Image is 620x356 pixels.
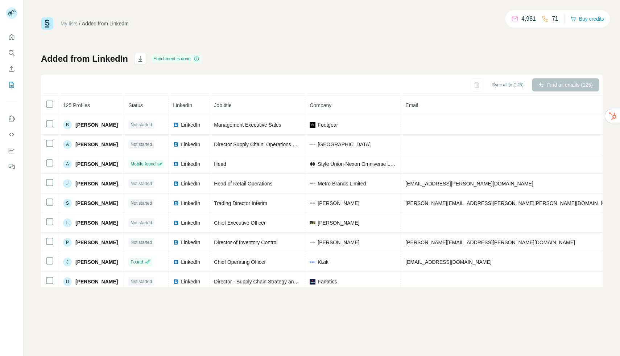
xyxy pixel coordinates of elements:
span: [PERSON_NAME][EMAIL_ADDRESS][PERSON_NAME][PERSON_NAME][DOMAIN_NAME] [405,200,617,206]
div: S [63,199,72,208]
span: Not started [131,278,152,285]
div: D [63,277,72,286]
p: 4,981 [521,15,536,23]
span: Sync all to (125) [492,82,524,88]
span: Company [310,102,331,108]
span: LinkedIn [181,219,200,226]
span: Footgear [318,121,338,128]
span: LinkedIn [181,121,200,128]
span: LinkedIn [181,200,200,207]
span: Head [214,161,226,167]
img: company-logo [310,240,315,245]
span: Mobile found [131,161,156,167]
span: Chief Operating Officer [214,259,266,265]
img: Surfe Logo [41,17,53,30]
span: Fanatics [318,278,337,285]
span: Not started [131,122,152,128]
span: [EMAIL_ADDRESS][DOMAIN_NAME] [405,259,491,265]
span: Not started [131,200,152,206]
img: company-logo [310,261,315,263]
span: [PERSON_NAME] [75,141,118,148]
span: Style Union-Nexon Omniverse Limited [318,160,396,168]
img: company-logo [310,183,315,185]
span: [PERSON_NAME] [75,200,118,207]
span: LinkedIn [181,180,200,187]
img: company-logo [310,221,315,224]
img: LinkedIn logo [173,200,179,206]
button: Dashboard [6,144,17,157]
h1: Added from LinkedIn [41,53,128,65]
button: My lists [6,78,17,91]
button: Use Surfe API [6,128,17,141]
img: LinkedIn logo [173,240,179,245]
span: Not started [131,180,152,187]
button: Search [6,46,17,60]
span: Kizik [318,258,328,266]
span: [PERSON_NAME] [75,258,118,266]
img: company-logo [310,144,315,145]
div: A [63,160,72,168]
img: LinkedIn logo [173,161,179,167]
div: B [63,120,72,129]
span: Trading Director Interim [214,200,267,206]
span: [PERSON_NAME] [75,121,118,128]
span: LinkedIn [181,239,200,246]
span: LinkedIn [181,258,200,266]
span: Director of Inventory Control [214,240,277,245]
span: Management Executive Sales [214,122,281,128]
img: company-logo [310,161,315,167]
img: company-logo [310,200,315,206]
span: Not started [131,239,152,246]
span: LinkedIn [181,141,200,148]
img: LinkedIn logo [173,259,179,265]
span: LinkedIn [173,102,192,108]
span: [GEOGRAPHIC_DATA] [318,141,371,148]
span: [PERSON_NAME]. [75,180,119,187]
span: [PERSON_NAME] [318,239,359,246]
span: Director - Supply Chain Strategy and Analytics [214,279,318,285]
li: / [79,20,80,27]
div: Enrichment is done [151,54,202,63]
span: Found [131,259,143,265]
span: Metro Brands Limited [318,180,366,187]
span: 125 Profiles [63,102,90,108]
span: Job title [214,102,231,108]
button: Buy credits [570,14,604,24]
span: Chief Executive Officer [214,220,265,226]
div: Added from LinkedIn [82,20,129,27]
span: LinkedIn [181,160,200,168]
img: LinkedIn logo [173,122,179,128]
span: Not started [131,220,152,226]
span: [PERSON_NAME] [318,219,359,226]
span: Head of Retail Operations [214,181,272,187]
span: Not started [131,141,152,148]
button: Use Surfe on LinkedIn [6,112,17,125]
span: Email [405,102,418,108]
span: [PERSON_NAME] [75,239,118,246]
span: [PERSON_NAME] [75,160,118,168]
button: Enrich CSV [6,62,17,75]
span: [PERSON_NAME] [75,219,118,226]
img: LinkedIn logo [173,220,179,226]
button: Quick start [6,30,17,44]
div: P [63,238,72,247]
img: LinkedIn logo [173,142,179,147]
button: Sync all to (125) [487,79,529,90]
p: 71 [552,15,558,23]
span: LinkedIn [181,278,200,285]
div: J [63,258,72,266]
a: My lists [61,21,78,26]
span: [PERSON_NAME] [75,278,118,285]
img: LinkedIn logo [173,279,179,285]
div: A [63,140,72,149]
button: Feedback [6,160,17,173]
span: Status [128,102,143,108]
span: [PERSON_NAME][EMAIL_ADDRESS][PERSON_NAME][DOMAIN_NAME] [405,240,575,245]
div: J [63,179,72,188]
img: company-logo [310,279,315,285]
img: company-logo [310,122,315,128]
span: [PERSON_NAME] [318,200,359,207]
img: LinkedIn logo [173,181,179,187]
span: [EMAIL_ADDRESS][PERSON_NAME][DOMAIN_NAME] [405,181,533,187]
span: Director Supply Chain, Operations & Risk [214,142,307,147]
